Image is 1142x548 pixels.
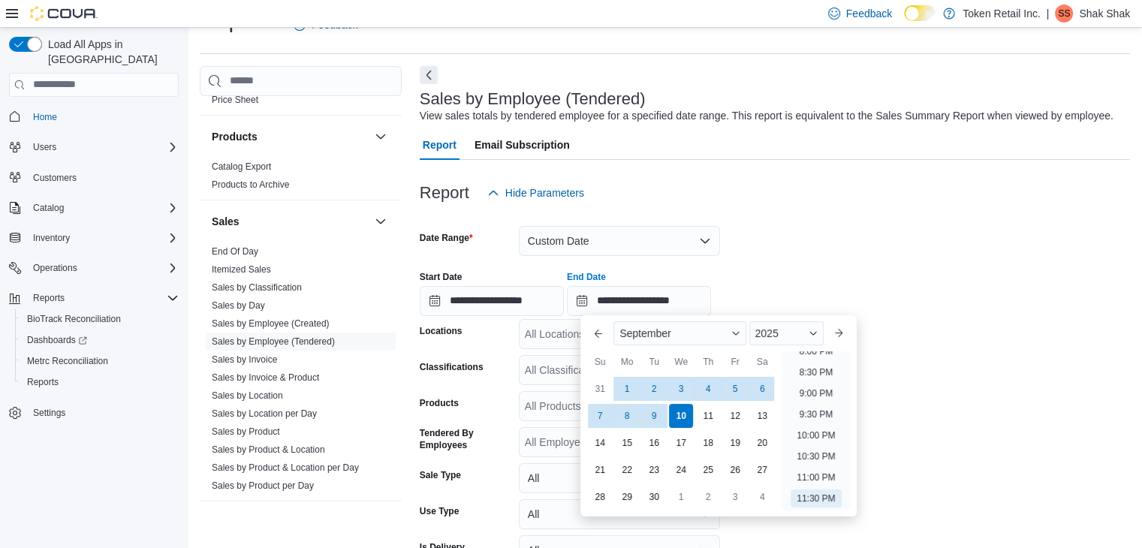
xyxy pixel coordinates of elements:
span: Reports [21,373,179,391]
a: Sales by Invoice [212,354,277,365]
label: Date Range [420,232,473,244]
span: Sales by Location per Day [212,408,317,420]
span: Sales by Product [212,426,280,438]
span: Users [27,138,179,156]
button: All [519,499,720,529]
a: Catalog Export [212,161,271,172]
span: Operations [27,259,179,277]
span: Feedback [846,6,892,21]
button: Catalog [27,199,70,217]
div: day-2 [642,377,666,401]
li: 8:30 PM [794,363,839,381]
div: Button. Open the year selector. 2025 is currently selected. [749,321,824,345]
div: Mo [615,350,639,374]
div: Products [200,158,402,200]
img: Cova [30,6,98,21]
span: Sales by Invoice & Product [212,372,319,384]
a: Itemized Sales [212,264,271,275]
li: 11:30 PM [791,489,841,507]
div: day-1 [669,485,693,509]
button: Previous Month [586,321,610,345]
span: Inventory [33,232,70,244]
a: Sales by Product & Location [212,444,325,455]
a: Sales by Product [212,426,280,437]
span: Catalog [27,199,179,217]
span: Settings [27,403,179,422]
span: 2025 [755,327,779,339]
span: Operations [33,262,77,274]
button: Operations [27,259,83,277]
a: Sales by Classification [212,282,302,293]
span: Metrc Reconciliation [21,352,179,370]
button: Catalog [3,197,185,218]
div: We [669,350,693,374]
a: End Of Day [212,246,258,257]
button: Settings [3,402,185,423]
span: Email Subscription [475,130,570,160]
div: day-30 [642,485,666,509]
div: day-6 [750,377,774,401]
a: Dashboards [21,331,93,349]
label: Sale Type [420,469,461,481]
a: Reports [21,373,65,391]
div: day-17 [669,431,693,455]
h3: Sales [212,214,240,229]
button: Sales [212,214,369,229]
a: Sales by Product & Location per Day [212,462,359,473]
button: BioTrack Reconciliation [15,309,185,330]
a: Sales by Employee (Tendered) [212,336,335,347]
span: Users [33,141,56,153]
span: Dashboards [21,331,179,349]
div: day-13 [750,404,774,428]
div: day-25 [696,458,720,482]
div: day-18 [696,431,720,455]
div: day-12 [723,404,747,428]
div: day-22 [615,458,639,482]
div: day-4 [696,377,720,401]
input: Press the down key to open a popover containing a calendar. [420,286,564,316]
div: day-2 [696,485,720,509]
button: All [519,463,720,493]
span: Products to Archive [212,179,289,191]
span: Sales by Day [212,300,265,312]
button: Reports [27,289,71,307]
h3: Products [212,129,258,144]
span: End Of Day [212,245,258,257]
ul: Time [782,351,850,510]
span: Sales by Product & Location per Day [212,462,359,474]
a: BioTrack Reconciliation [21,310,127,328]
div: View sales totals by tendered employee for a specified date range. This report is equivalent to t... [420,108,1113,124]
a: Sales by Day [212,300,265,311]
div: day-16 [642,431,666,455]
button: Inventory [3,227,185,248]
li: 8:00 PM [794,342,839,360]
div: day-7 [588,404,612,428]
h3: Sales by Employee (Tendered) [420,90,646,108]
li: 10:00 PM [791,426,841,444]
li: 9:00 PM [794,384,839,402]
div: day-31 [588,377,612,401]
li: 11:00 PM [791,468,841,486]
div: day-10 [669,404,693,428]
button: Sales [372,212,390,230]
span: Reports [33,292,65,304]
span: Load All Apps in [GEOGRAPHIC_DATA] [42,37,179,67]
div: Shak Shak [1055,5,1073,23]
button: Products [212,129,369,144]
div: day-1 [615,377,639,401]
div: day-24 [669,458,693,482]
div: Sa [750,350,774,374]
button: Metrc Reconciliation [15,351,185,372]
div: Pricing [200,91,402,115]
p: | [1047,5,1050,23]
div: day-20 [750,431,774,455]
li: 9:30 PM [794,405,839,423]
span: BioTrack Reconciliation [21,310,179,328]
span: Reports [27,376,59,388]
div: day-9 [642,404,666,428]
button: Custom Date [519,226,720,256]
div: Sales [200,242,402,501]
a: Sales by Location [212,390,283,401]
button: Next month [827,321,851,345]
